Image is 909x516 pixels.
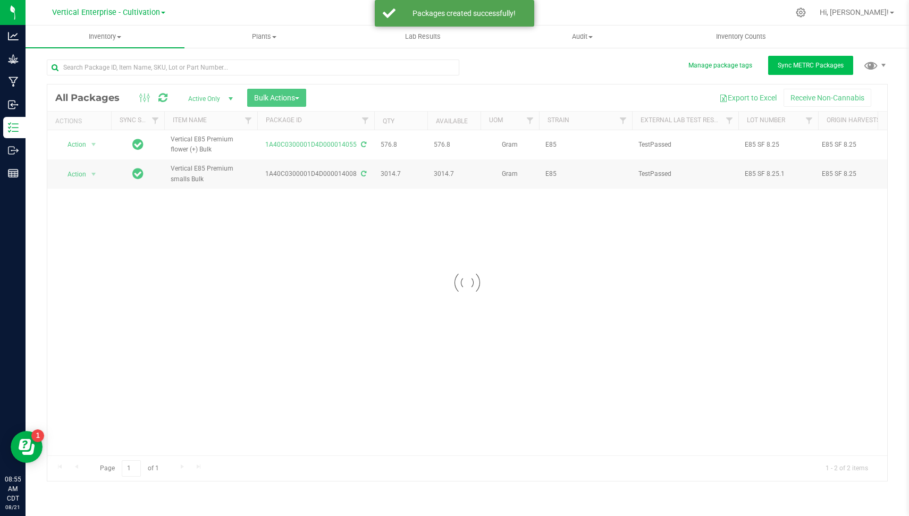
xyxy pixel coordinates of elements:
[26,26,184,48] a: Inventory
[8,54,19,64] inline-svg: Grow
[184,26,343,48] a: Plants
[5,503,21,511] p: 08/21
[52,8,160,17] span: Vertical Enterprise - Cultivation
[794,7,807,18] div: Manage settings
[8,77,19,87] inline-svg: Manufacturing
[11,431,43,463] iframe: Resource center
[702,32,780,41] span: Inventory Counts
[26,32,184,41] span: Inventory
[8,145,19,156] inline-svg: Outbound
[8,168,19,179] inline-svg: Reports
[503,32,661,41] span: Audit
[401,8,526,19] div: Packages created successfully!
[31,429,44,442] iframe: Resource center unread badge
[768,56,853,75] button: Sync METRC Packages
[47,60,459,75] input: Search Package ID, Item Name, SKU, Lot or Part Number...
[8,99,19,110] inline-svg: Inbound
[8,122,19,133] inline-svg: Inventory
[5,475,21,503] p: 08:55 AM CDT
[820,8,889,16] span: Hi, [PERSON_NAME]!
[502,26,661,48] a: Audit
[343,26,502,48] a: Lab Results
[8,31,19,41] inline-svg: Analytics
[185,32,343,41] span: Plants
[688,61,752,70] button: Manage package tags
[662,26,821,48] a: Inventory Counts
[391,32,455,41] span: Lab Results
[778,62,844,69] span: Sync METRC Packages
